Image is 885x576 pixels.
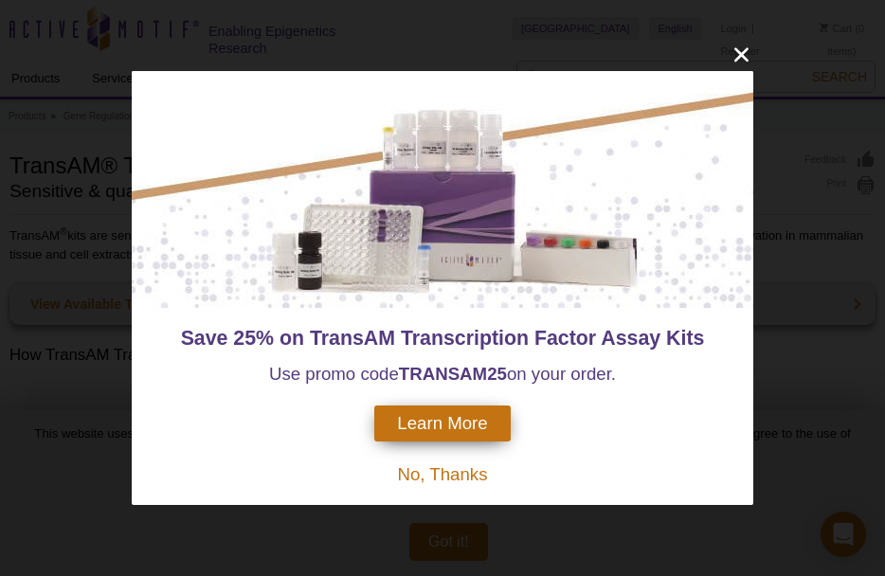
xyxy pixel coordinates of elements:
[397,413,487,434] span: Learn More
[181,327,705,350] span: Save 25% on TransAM Transcription Factor Assay Kits
[397,464,487,484] span: No, Thanks
[487,364,507,384] strong: 25
[399,364,487,384] strong: TRANSAM
[730,43,753,66] button: close
[269,364,616,384] span: Use promo code on your order.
